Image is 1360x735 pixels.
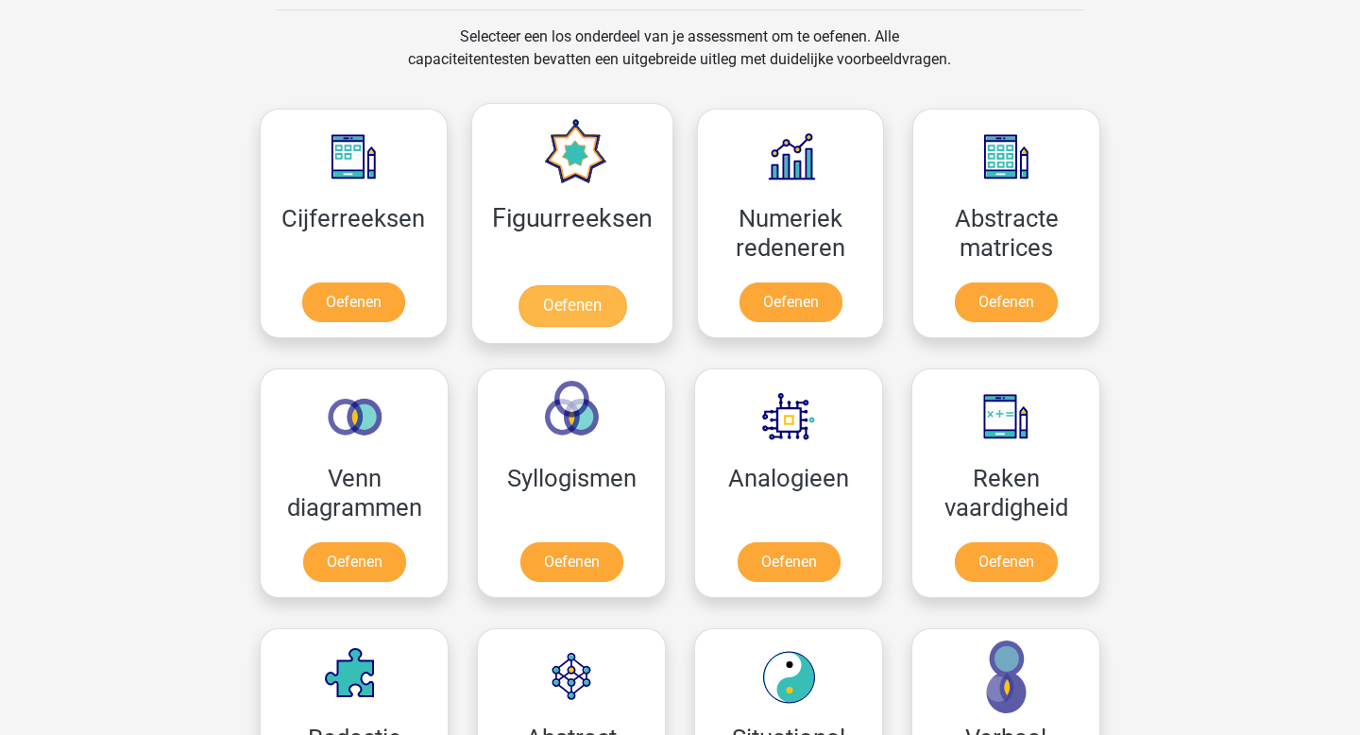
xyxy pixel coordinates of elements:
a: Oefenen [302,282,405,322]
a: Oefenen [520,542,623,582]
div: Selecteer een los onderdeel van je assessment om te oefenen. Alle capaciteitentesten bevatten een... [390,26,969,94]
a: Oefenen [738,542,841,582]
a: Oefenen [303,542,406,582]
a: Oefenen [955,282,1058,322]
a: Oefenen [739,282,842,322]
a: Oefenen [518,285,625,327]
a: Oefenen [955,542,1058,582]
